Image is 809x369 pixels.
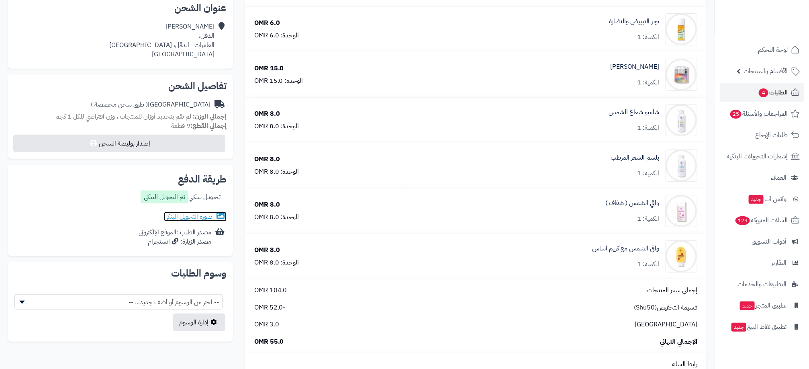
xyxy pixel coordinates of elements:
[637,169,659,178] div: الكمية: 1
[748,193,787,205] span: وآتس آب
[739,300,787,311] span: تطبيق المتجر
[254,258,299,267] div: الوحدة: 8.0 OMR
[173,314,225,331] a: إدارة الوسوم
[637,78,659,87] div: الكمية: 1
[141,191,221,205] div: تـحـويـل بـنـكـي
[720,125,804,145] a: طلبات الإرجاع
[720,83,804,102] a: الطلبات4
[139,237,211,246] div: مصدر الزيارة: انستجرام
[637,260,659,269] div: الكمية: 1
[720,296,804,315] a: تطبيق المتجرجديد
[91,100,210,109] div: [GEOGRAPHIC_DATA]
[609,17,659,26] a: تونر التبييض والنضارة
[637,123,659,133] div: الكمية: 1
[634,303,697,312] span: قسيمة التخفيض(Shu50)
[190,121,227,131] strong: إجمالي القطع:
[248,360,703,369] div: رابط السلة
[254,320,279,329] span: 3.0 OMR
[15,295,222,310] span: -- اختر من الوسوم أو أضف جديد... --
[254,246,280,255] div: 8.0 OMR
[666,104,697,136] img: 1739578971-cm52eu0wc0nir01kl9fpmg0mj_SHAMPO-90x90.jpg
[749,195,764,204] span: جديد
[771,257,787,269] span: التقارير
[720,189,804,209] a: وآتس آبجديد
[254,18,280,28] div: 6.0 OMR
[744,66,788,77] span: الأقسام والمنتجات
[609,108,659,117] a: شامبو شعاع الشمس
[720,211,804,230] a: السلات المتروكة129
[254,64,284,73] div: 15.0 OMR
[666,240,697,273] img: 1739579333-cm52ldfw30nx101kldg1sank3_sun_block_whiting-01-90x90.jpg
[254,167,299,176] div: الوحدة: 8.0 OMR
[666,59,697,91] img: 1739577768-cm4q2rj8k0e1p01klabvk8x78_retinol_2-90x90.png
[730,110,742,119] span: 25
[666,13,697,45] img: 1739577595-cm51khrme0n1z01klhcir4seo_WHITING_TONER-01-90x90.jpg
[759,88,768,97] span: 4
[731,323,746,332] span: جديد
[737,279,787,290] span: التطبيقات والخدمات
[729,108,788,119] span: المراجعات والأسئلة
[254,155,280,164] div: 8.0 OMR
[171,121,227,131] small: 9 قطعة
[720,147,804,166] a: إشعارات التحويلات البنكية
[735,215,788,226] span: السلات المتروكة
[720,168,804,187] a: العملاء
[720,104,804,123] a: المراجعات والأسئلة25
[740,301,755,310] span: جديد
[752,236,787,247] span: أدوات التسويق
[139,228,211,246] div: مصدر الطلب :الموقع الإلكتروني
[637,33,659,42] div: الكمية: 1
[720,275,804,294] a: التطبيقات والخدمات
[720,317,804,336] a: تطبيق نقاط البيعجديد
[771,172,787,183] span: العملاء
[605,199,659,208] a: واقي الشمس ( شفاف )
[660,337,697,346] span: الإجمالي النهائي
[610,62,659,72] a: [PERSON_NAME]
[666,150,697,182] img: 1739579076-cm52f1hox0nj501kl5radfqjf_BALM__5_-90x90.jpg
[647,286,697,295] span: إجمالي سعر المنتجات
[254,200,280,209] div: 8.0 OMR
[254,76,303,86] div: الوحدة: 15.0 OMR
[254,303,286,312] span: -52.0 OMR
[735,216,750,225] span: 129
[14,269,227,278] h2: وسوم الطلبات
[193,112,227,121] strong: إجمالي الوزن:
[758,87,788,98] span: الطلبات
[758,44,788,55] span: لوحة التحكم
[731,321,787,332] span: تطبيق نقاط البيع
[635,320,697,329] span: [GEOGRAPHIC_DATA]
[13,135,225,152] button: إصدار بوليصة الشحن
[91,100,148,109] span: ( طرق شحن مخصصة )
[637,214,659,223] div: الكمية: 1
[55,112,191,121] span: لم تقم بتحديد أوزان للمنتجات ، وزن افتراضي للكل 1 كجم
[254,122,299,131] div: الوحدة: 8.0 OMR
[720,253,804,273] a: التقارير
[254,31,299,40] div: الوحدة: 6.0 OMR
[164,212,227,221] a: صورة التحويل البنكى
[254,213,299,222] div: الوحدة: 8.0 OMR
[720,232,804,251] a: أدوات التسويق
[720,40,804,59] a: لوحة التحكم
[109,22,215,59] div: [PERSON_NAME] الدقل، العامرات _الدقل، [GEOGRAPHIC_DATA] [GEOGRAPHIC_DATA]
[755,129,788,141] span: طلبات الإرجاع
[141,191,188,203] label: تم التحويل البنكى
[254,286,287,295] span: 104.0 OMR
[727,151,788,162] span: إشعارات التحويلات البنكية
[178,174,227,184] h2: طريقة الدفع
[14,294,223,310] span: -- اختر من الوسوم أو أضف جديد... --
[754,21,801,38] img: logo-2.png
[254,109,280,119] div: 8.0 OMR
[254,337,284,346] span: 55.0 OMR
[592,244,659,253] a: واقي الشمس مع كريم اساس
[666,195,697,227] img: 1739579186-cm5165zzs0mp801kl7w679zi8_sunscreen_3-90x90.jpg
[14,81,227,91] h2: تفاصيل الشحن
[611,153,659,162] a: بلسم الشعر المرطب
[14,3,227,13] h2: عنوان الشحن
